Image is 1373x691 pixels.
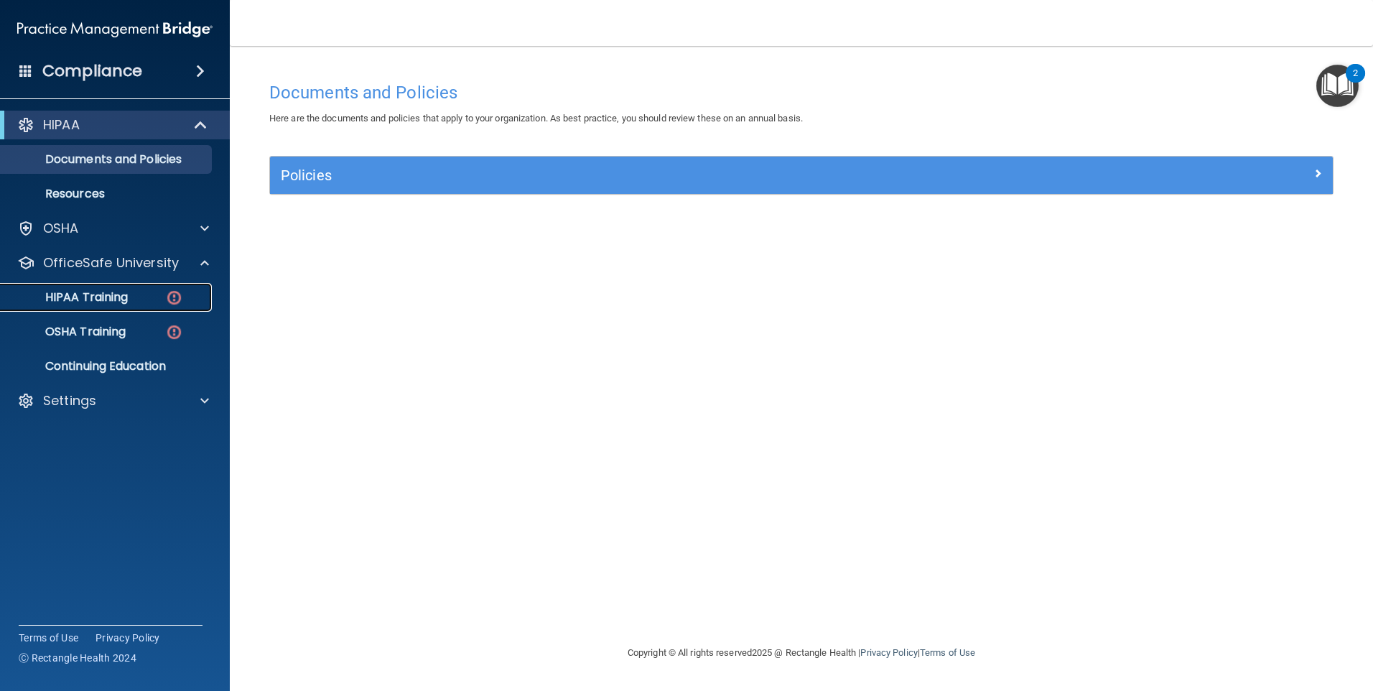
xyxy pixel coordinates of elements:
[43,392,96,409] p: Settings
[165,323,183,341] img: danger-circle.6113f641.png
[165,289,183,307] img: danger-circle.6113f641.png
[1316,65,1359,107] button: Open Resource Center, 2 new notifications
[269,113,803,124] span: Here are the documents and policies that apply to your organization. As best practice, you should...
[17,220,209,237] a: OSHA
[539,630,1064,676] div: Copyright © All rights reserved 2025 @ Rectangle Health | |
[9,325,126,339] p: OSHA Training
[17,392,209,409] a: Settings
[43,116,80,134] p: HIPAA
[269,83,1334,102] h4: Documents and Policies
[1125,589,1356,646] iframe: Drift Widget Chat Controller
[1353,73,1358,92] div: 2
[281,167,1056,183] h5: Policies
[19,631,78,645] a: Terms of Use
[43,254,179,272] p: OfficeSafe University
[281,164,1322,187] a: Policies
[42,61,142,81] h4: Compliance
[9,290,128,305] p: HIPAA Training
[9,152,205,167] p: Documents and Policies
[860,647,917,658] a: Privacy Policy
[17,254,209,272] a: OfficeSafe University
[9,359,205,374] p: Continuing Education
[96,631,160,645] a: Privacy Policy
[9,187,205,201] p: Resources
[17,15,213,44] img: PMB logo
[43,220,79,237] p: OSHA
[920,647,975,658] a: Terms of Use
[19,651,136,665] span: Ⓒ Rectangle Health 2024
[17,116,208,134] a: HIPAA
